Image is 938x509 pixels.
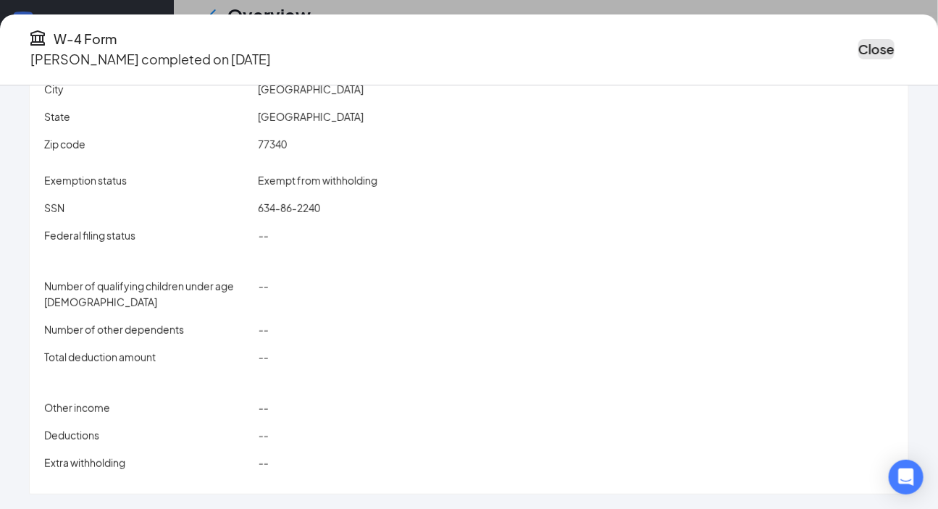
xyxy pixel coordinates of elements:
[54,29,117,49] h4: W-4 Form
[44,200,252,216] p: SSN
[30,49,271,70] p: [PERSON_NAME] completed on [DATE]
[858,39,895,59] button: Close
[258,229,268,242] span: --
[258,201,320,214] span: 634-86-2240
[44,321,252,337] p: Number of other dependents
[44,109,252,125] p: State
[258,429,268,442] span: --
[44,427,252,443] p: Deductions
[44,172,252,188] p: Exemption status
[258,350,268,363] span: --
[889,460,924,495] div: Open Intercom Messenger
[29,29,46,46] svg: TaxGovernmentIcon
[44,400,252,416] p: Other income
[258,279,268,293] span: --
[44,81,252,97] p: City
[44,349,252,365] p: Total deduction amount
[258,323,268,336] span: --
[258,401,268,414] span: --
[44,455,252,471] p: Extra withholding
[258,174,377,187] span: Exempt from withholding
[258,138,287,151] span: 77340
[44,136,252,152] p: Zip code
[258,456,268,469] span: --
[44,227,252,243] p: Federal filing status
[44,278,252,310] p: Number of qualifying children under age [DEMOGRAPHIC_DATA]
[258,110,364,123] span: [GEOGRAPHIC_DATA]
[258,83,364,96] span: [GEOGRAPHIC_DATA]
